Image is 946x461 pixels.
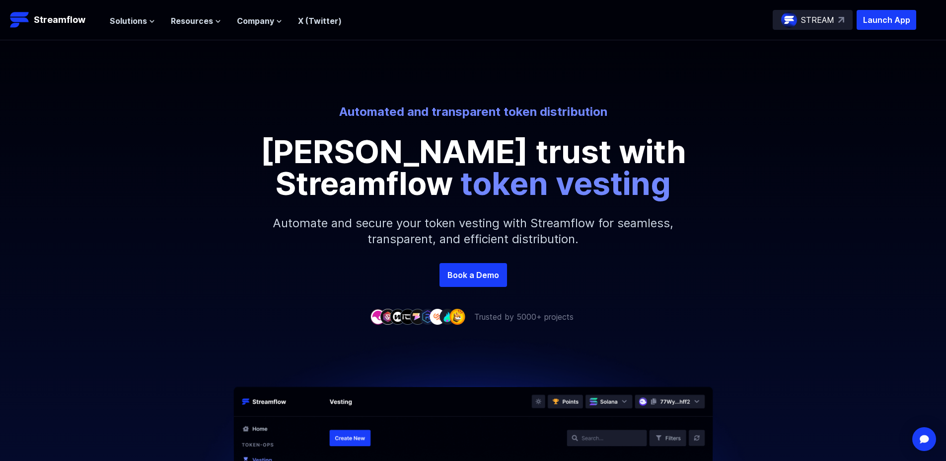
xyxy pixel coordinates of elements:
button: Resources [171,15,221,27]
span: Company [237,15,274,27]
img: Streamflow Logo [10,10,30,30]
div: Open Intercom Messenger [912,427,936,451]
button: Launch App [857,10,916,30]
img: company-5 [410,309,426,324]
img: company-3 [390,309,406,324]
p: STREAM [801,14,834,26]
p: Streamflow [34,13,85,27]
p: Trusted by 5000+ projects [474,311,574,323]
button: Company [237,15,282,27]
button: Solutions [110,15,155,27]
img: company-4 [400,309,416,324]
img: company-6 [420,309,436,324]
img: company-9 [449,309,465,324]
a: STREAM [773,10,853,30]
img: company-8 [439,309,455,324]
p: [PERSON_NAME] trust with Streamflow [250,136,697,199]
a: X (Twitter) [298,16,342,26]
span: Solutions [110,15,147,27]
img: company-2 [380,309,396,324]
span: Resources [171,15,213,27]
a: Book a Demo [439,263,507,287]
img: company-7 [430,309,445,324]
p: Automated and transparent token distribution [198,104,748,120]
span: token vesting [460,164,671,202]
img: top-right-arrow.svg [838,17,844,23]
img: company-1 [370,309,386,324]
img: streamflow-logo-circle.png [781,12,797,28]
p: Automate and secure your token vesting with Streamflow for seamless, transparent, and efficient d... [260,199,687,263]
a: Streamflow [10,10,100,30]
